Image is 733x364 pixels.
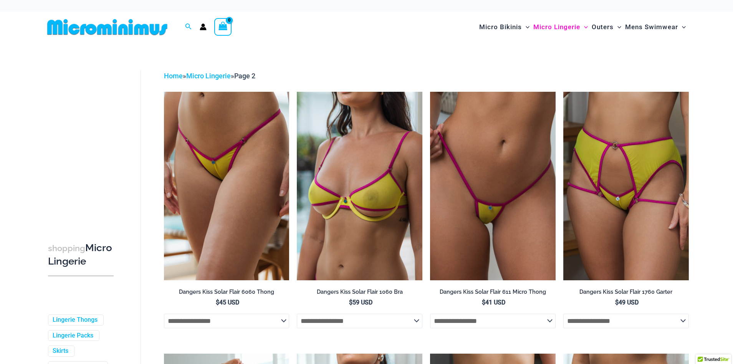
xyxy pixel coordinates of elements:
[563,92,689,280] img: Dangers Kiss Solar Flair 6060 Thong 1760 Garter 03
[430,288,556,298] a: Dangers Kiss Solar Flair 611 Micro Thong
[615,299,619,306] span: $
[563,288,689,298] a: Dangers Kiss Solar Flair 1760 Garter
[482,299,485,306] span: $
[615,299,639,306] bdi: 49 USD
[590,15,623,39] a: OutersMenu ToggleMenu Toggle
[476,14,689,40] nav: Site Navigation
[430,92,556,280] img: Dangers Kiss Solar Flair 611 Micro 01
[48,242,114,268] h3: Micro Lingerie
[430,92,556,280] a: Dangers Kiss Solar Flair 611 Micro 01Dangers Kiss Solar Flair 611 Micro 02Dangers Kiss Solar Flai...
[522,17,529,37] span: Menu Toggle
[164,72,255,80] span: » »
[477,15,531,39] a: Micro BikinisMenu ToggleMenu Toggle
[479,17,522,37] span: Micro Bikinis
[234,72,255,80] span: Page 2
[297,288,422,296] h2: Dangers Kiss Solar Flair 1060 Bra
[53,332,93,340] a: Lingerie Packs
[186,72,231,80] a: Micro Lingerie
[164,288,290,296] h2: Dangers Kiss Solar Flair 6060 Thong
[482,299,505,306] bdi: 41 USD
[563,92,689,280] a: Dangers Kiss Solar Flair 6060 Thong 1760 Garter 03Dangers Kiss Solar Flair 6060 Thong 1760 Garter...
[349,299,372,306] bdi: 59 USD
[580,17,588,37] span: Menu Toggle
[216,299,219,306] span: $
[533,17,580,37] span: Micro Lingerie
[623,15,688,39] a: Mens SwimwearMenu ToggleMenu Toggle
[200,23,207,30] a: Account icon link
[531,15,590,39] a: Micro LingerieMenu ToggleMenu Toggle
[214,18,232,36] a: View Shopping Cart, empty
[185,22,192,32] a: Search icon link
[297,92,422,280] img: Dangers Kiss Solar Flair 1060 Bra 01
[563,288,689,296] h2: Dangers Kiss Solar Flair 1760 Garter
[53,316,98,324] a: Lingerie Thongs
[297,288,422,298] a: Dangers Kiss Solar Flair 1060 Bra
[349,299,352,306] span: $
[164,288,290,298] a: Dangers Kiss Solar Flair 6060 Thong
[592,17,614,37] span: Outers
[53,347,68,355] a: Skirts
[164,92,290,280] img: Dangers Kiss Solar Flair 6060 Thong 01
[614,17,621,37] span: Menu Toggle
[430,288,556,296] h2: Dangers Kiss Solar Flair 611 Micro Thong
[625,17,678,37] span: Mens Swimwear
[164,92,290,280] a: Dangers Kiss Solar Flair 6060 Thong 01Dangers Kiss Solar Flair 6060 Thong 02Dangers Kiss Solar Fl...
[48,243,85,253] span: shopping
[44,18,170,36] img: MM SHOP LOGO FLAT
[48,64,117,218] iframe: TrustedSite Certified
[678,17,686,37] span: Menu Toggle
[164,72,183,80] a: Home
[297,92,422,280] a: Dangers Kiss Solar Flair 1060 Bra 01Dangers Kiss Solar Flair 1060 Bra 02Dangers Kiss Solar Flair ...
[216,299,239,306] bdi: 45 USD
